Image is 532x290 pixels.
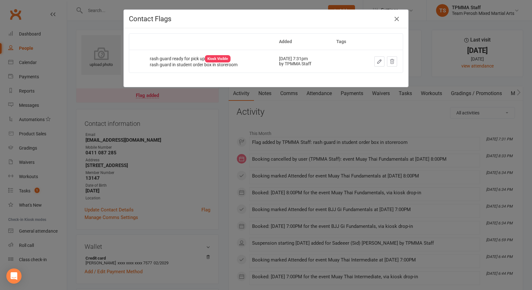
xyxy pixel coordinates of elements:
h4: Contact Flags [129,15,403,23]
td: [DATE] 7:31pm by TPMMA Staff [273,50,330,72]
button: Dismiss this flag [387,56,397,67]
th: Added [273,34,330,50]
div: Kiosk Visible [205,55,231,62]
th: Tags [331,34,358,50]
div: Open Intercom Messenger [6,268,22,284]
span: rash guard ready for pick up [150,56,231,61]
div: rash guard in student order box in storeroom [150,62,268,67]
button: Close [392,14,402,24]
